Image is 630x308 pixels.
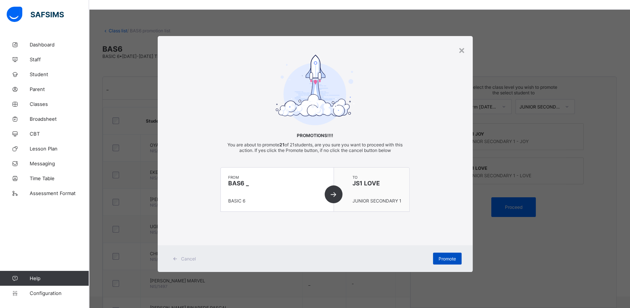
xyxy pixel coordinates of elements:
[30,71,89,77] span: Student
[30,56,89,62] span: Staff
[352,179,402,187] span: JS1 LOVE
[30,290,89,296] span: Configuration
[30,161,89,166] span: Messaging
[352,198,401,204] span: JUNIOR SECONDARY 1
[30,190,89,196] span: Assessment Format
[30,42,89,48] span: Dashboard
[30,116,89,122] span: Broadsheet
[279,142,285,147] b: 21
[30,175,89,181] span: Time Table
[30,101,89,107] span: Classes
[181,256,196,262] span: Cancel
[228,179,326,187] span: BAS6 _
[227,142,403,153] span: You are about to promote of 21 students, are you sure you want to proceed with this action. If ye...
[30,146,89,152] span: Lesson Plan
[458,43,465,56] div: ×
[30,86,89,92] span: Parent
[228,175,326,179] span: from
[220,133,409,138] span: Promotions!!!!
[439,256,456,262] span: Promote
[30,131,89,137] span: CBT
[228,198,245,204] span: BASIC 6
[30,275,89,281] span: Help
[276,55,354,126] img: take-off-ready.7d5f222c871c783a555a8f88bc8e2a46.svg
[352,175,402,179] span: to
[7,7,64,22] img: safsims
